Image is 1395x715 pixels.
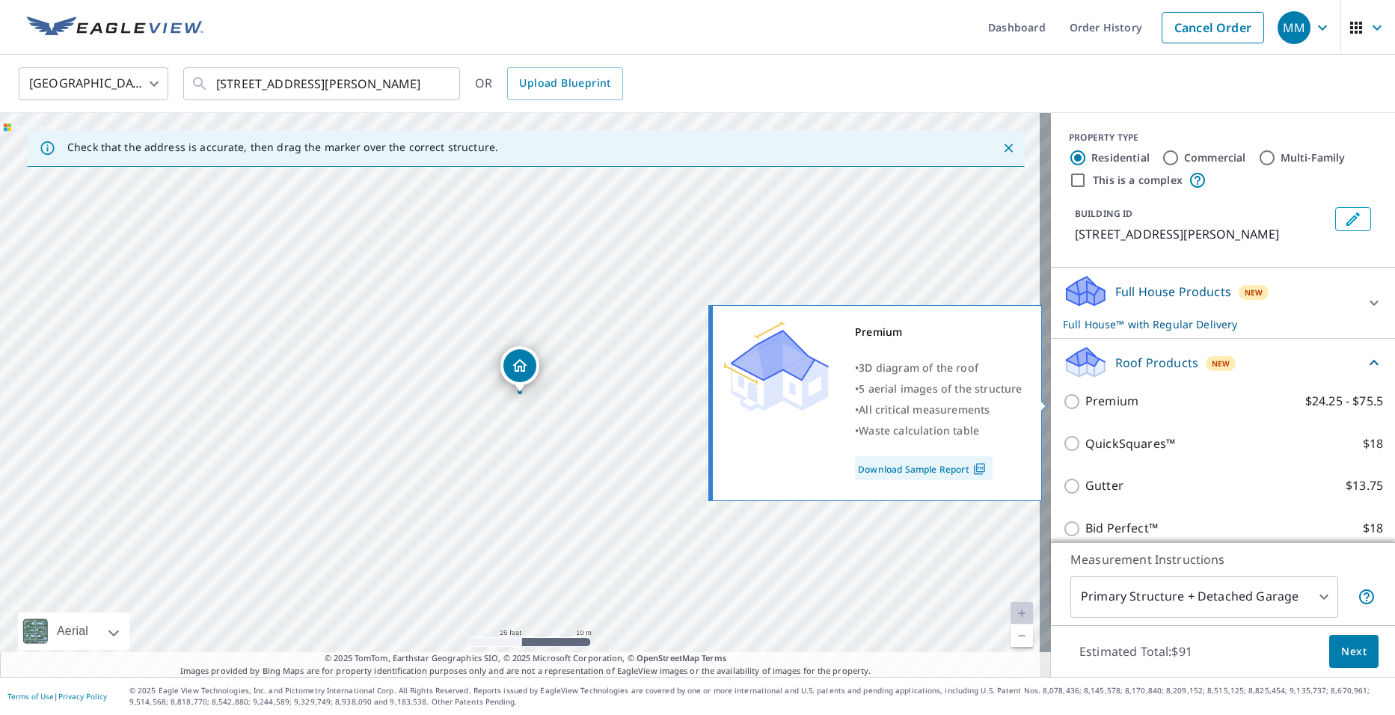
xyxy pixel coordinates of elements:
[637,652,699,663] a: OpenStreetMap
[1075,225,1329,243] p: [STREET_ADDRESS][PERSON_NAME]
[1335,207,1371,231] button: Edit building 1
[855,456,993,480] a: Download Sample Report
[1305,392,1383,411] p: $24.25 - $75.5
[724,322,829,411] img: Premium
[1341,642,1367,661] span: Next
[1093,173,1183,188] label: This is a complex
[1069,131,1377,144] div: PROPERTY TYPE
[1363,435,1383,453] p: $18
[1281,150,1346,165] label: Multi-Family
[27,16,203,39] img: EV Logo
[859,360,978,375] span: 3D diagram of the roof
[475,67,623,100] div: OR
[507,67,622,100] a: Upload Blueprint
[519,74,610,93] span: Upload Blueprint
[1091,150,1150,165] label: Residential
[7,691,54,702] a: Terms of Use
[52,613,93,650] div: Aerial
[7,692,107,701] p: |
[1245,286,1263,298] span: New
[1278,11,1310,44] div: MM
[1063,274,1383,332] div: Full House ProductsNewFull House™ with Regular Delivery
[500,346,539,393] div: Dropped pin, building 1, Residential property, 41 Dubois Ln Lake Luzerne, NY 12846
[67,141,498,154] p: Check that the address is accurate, then drag the marker over the correct structure.
[859,423,979,438] span: Waste calculation table
[1363,519,1383,538] p: $18
[58,691,107,702] a: Privacy Policy
[859,381,1022,396] span: 5 aerial images of the structure
[18,613,129,650] div: Aerial
[1063,345,1383,380] div: Roof ProductsNew
[1115,283,1231,301] p: Full House Products
[216,63,429,105] input: Search by address or latitude-longitude
[1070,550,1376,568] p: Measurement Instructions
[999,138,1018,158] button: Close
[859,402,990,417] span: All critical measurements
[1085,476,1123,495] p: Gutter
[1011,625,1033,647] a: Current Level 20, Zoom Out
[855,378,1023,399] div: •
[855,322,1023,343] div: Premium
[702,652,726,663] a: Terms
[855,357,1023,378] div: •
[1329,635,1379,669] button: Next
[1011,602,1033,625] a: Current Level 20, Zoom In Disabled
[969,462,990,476] img: Pdf Icon
[325,652,726,665] span: © 2025 TomTom, Earthstar Geographics SIO, © 2025 Microsoft Corporation, ©
[855,399,1023,420] div: •
[1346,476,1383,495] p: $13.75
[1067,635,1204,668] p: Estimated Total: $91
[1115,354,1198,372] p: Roof Products
[1085,435,1175,453] p: QuickSquares™
[129,685,1388,708] p: © 2025 Eagle View Technologies, Inc. and Pictometry International Corp. All Rights Reserved. Repo...
[1075,207,1132,220] p: BUILDING ID
[1085,392,1138,411] p: Premium
[1063,316,1356,332] p: Full House™ with Regular Delivery
[1212,357,1230,369] span: New
[1085,519,1158,538] p: Bid Perfect™
[19,63,168,105] div: [GEOGRAPHIC_DATA]
[1184,150,1246,165] label: Commercial
[1358,588,1376,606] span: Your report will include the primary structure and a detached garage if one exists.
[855,420,1023,441] div: •
[1070,576,1338,618] div: Primary Structure + Detached Garage
[1162,12,1264,43] a: Cancel Order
